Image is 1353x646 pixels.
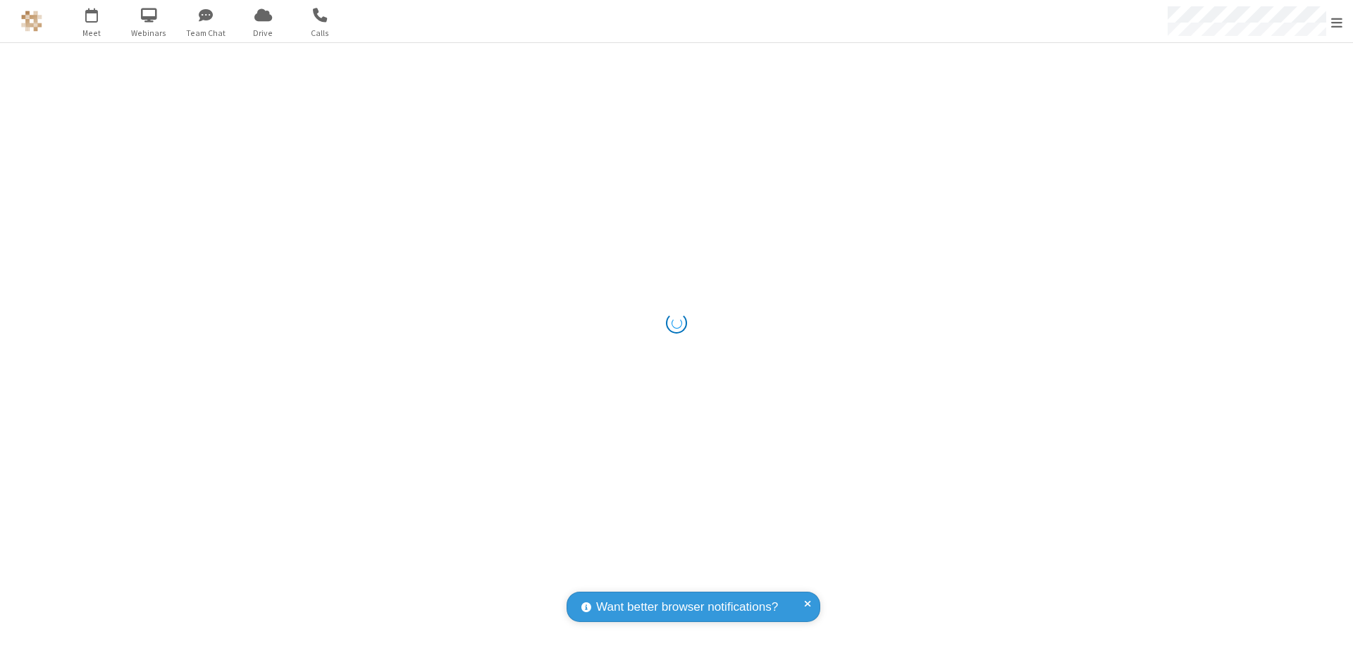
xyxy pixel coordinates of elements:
[237,27,290,39] span: Drive
[596,598,778,616] span: Want better browser notifications?
[21,11,42,32] img: QA Selenium DO NOT DELETE OR CHANGE
[123,27,175,39] span: Webinars
[180,27,233,39] span: Team Chat
[66,27,118,39] span: Meet
[294,27,347,39] span: Calls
